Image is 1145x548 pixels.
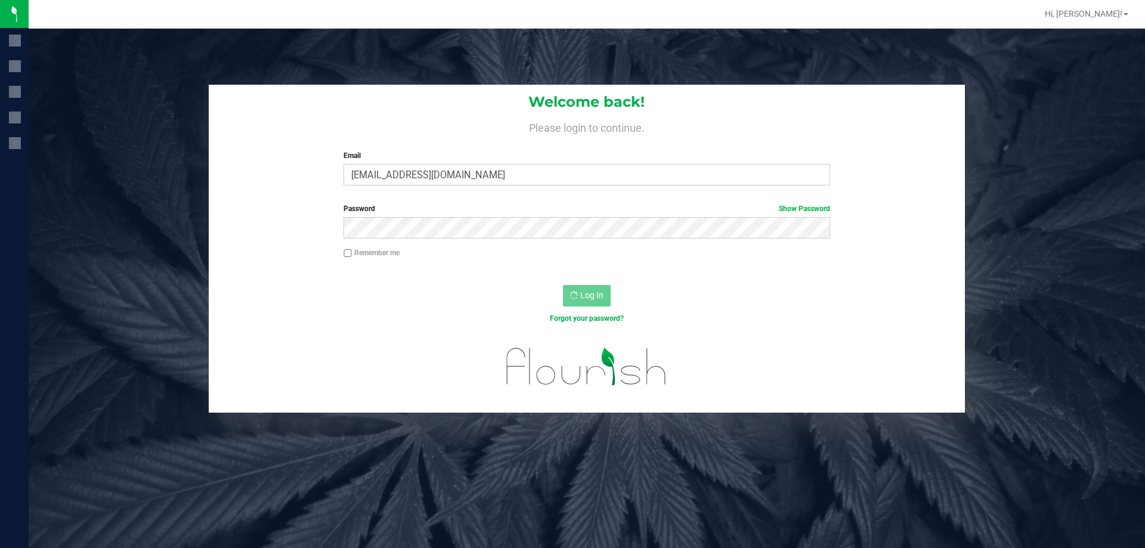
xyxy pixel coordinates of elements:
[550,314,624,323] a: Forgot your password?
[209,119,965,134] h4: Please login to continue.
[343,249,352,258] input: Remember me
[563,285,611,306] button: Log In
[343,247,400,258] label: Remember me
[209,94,965,110] h1: Welcome back!
[343,205,375,213] span: Password
[580,290,604,300] span: Log In
[492,336,681,397] img: flourish_logo.svg
[1045,9,1122,18] span: Hi, [PERSON_NAME]!
[779,205,830,213] a: Show Password
[343,150,830,161] label: Email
